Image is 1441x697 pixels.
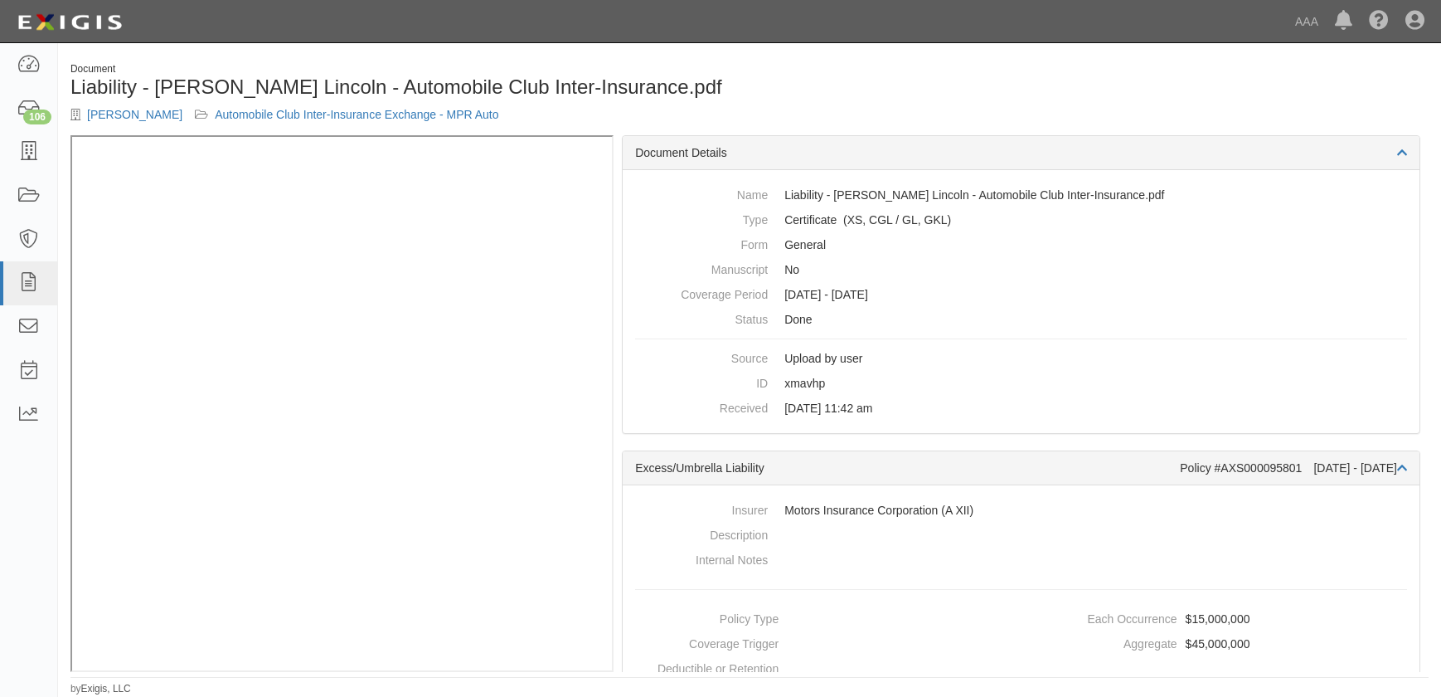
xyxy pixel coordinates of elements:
dt: Source [635,346,768,367]
dd: $15,000,000 [1028,607,1413,631]
dt: Status [635,307,768,328]
a: [PERSON_NAME] [87,108,182,121]
dt: Each Occurrence [1028,607,1177,627]
dd: [DATE] 11:42 am [635,396,1407,421]
img: logo-5460c22ac91f19d4615b14bd174203de0afe785f0fc80cf4dbbc73dc1793850b.png [12,7,127,37]
div: 106 [23,110,51,124]
dd: Upload by user [635,346,1407,371]
dd: No [635,257,1407,282]
dd: Motors Insurance Corporation (A XII) [635,498,1407,523]
dt: Name [635,183,768,203]
h1: Liability - [PERSON_NAME] Lincoln - Automobile Club Inter-Insurance.pdf [70,76,737,98]
dt: Description [635,523,768,543]
dd: [DATE] - [DATE] [635,282,1407,307]
dd: $45,000,000 [1028,631,1413,656]
dt: Insurer [635,498,768,519]
div: Document Details [623,136,1419,170]
dt: Aggregate [1028,631,1177,652]
div: Excess/Umbrella Liability [635,460,1180,476]
a: Exigis, LLC [81,683,131,695]
dt: Deductible or Retention [629,656,779,677]
dt: ID [635,371,768,392]
small: by [70,682,131,696]
dt: Manuscript [635,257,768,278]
div: Policy #AXS000095801 [DATE] - [DATE] [1180,460,1407,476]
dt: Form [635,232,768,253]
dd: xmavhp [635,371,1407,396]
dt: Type [635,207,768,228]
dt: Internal Notes [635,548,768,568]
a: AAA [1287,5,1327,38]
dd: Excess/Umbrella Liability Commercial General Liability / Garage Liability Garage Keepers Liability [635,207,1407,232]
dt: Coverage Period [635,282,768,303]
dt: Policy Type [629,607,779,627]
div: Document [70,62,737,76]
i: Help Center - Complianz [1369,12,1389,32]
dt: Received [635,396,768,417]
dt: Coverage Trigger [629,631,779,652]
a: Automobile Club Inter-Insurance Exchange - MPR Auto [215,108,498,121]
dd: General [635,232,1407,257]
dd: Done [635,307,1407,332]
dd: Liability - [PERSON_NAME] Lincoln - Automobile Club Inter-Insurance.pdf [635,183,1407,207]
